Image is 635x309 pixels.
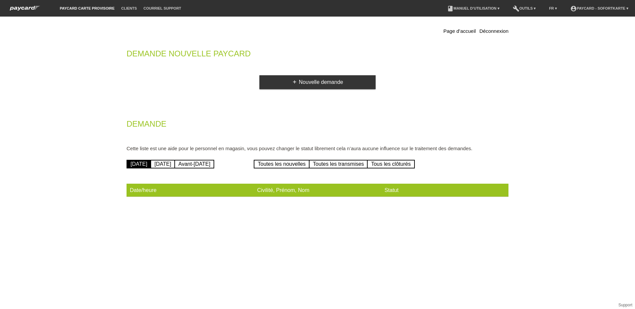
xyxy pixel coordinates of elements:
[443,28,476,34] a: Page d’accueil
[127,146,508,151] p: Cette liste est une aide pour le personnel en magasin, vous pouvez changer le statut librement ce...
[127,160,151,168] a: [DATE]
[254,160,310,168] a: Toutes les nouvelles
[513,5,519,12] i: build
[618,303,632,307] a: Support
[570,5,577,12] i: account_circle
[174,160,214,168] a: Avant-[DATE]
[150,160,175,168] a: [DATE]
[309,160,368,168] a: Toutes les transmises
[118,6,140,10] a: Clients
[479,28,508,34] a: Déconnexion
[447,5,454,12] i: book
[56,6,118,10] a: paycard carte provisoire
[7,5,43,12] img: paycard Sofortkarte
[546,6,560,10] a: FR ▾
[567,6,632,10] a: account_circlepaycard - Sofortkarte ▾
[254,184,381,197] th: Civilité, Prénom, Nom
[140,6,184,10] a: Courriel Support
[7,8,43,13] a: paycard Sofortkarte
[127,50,508,60] h2: Demande nouvelle Paycard
[367,160,414,168] a: Tous les clôturés
[381,184,508,197] th: Statut
[444,6,503,10] a: bookManuel d’utilisation ▾
[127,184,254,197] th: Date/heure
[127,121,508,131] h2: Demande
[292,79,297,85] i: add
[509,6,539,10] a: buildOutils ▾
[259,75,376,89] a: addNouvelle demande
